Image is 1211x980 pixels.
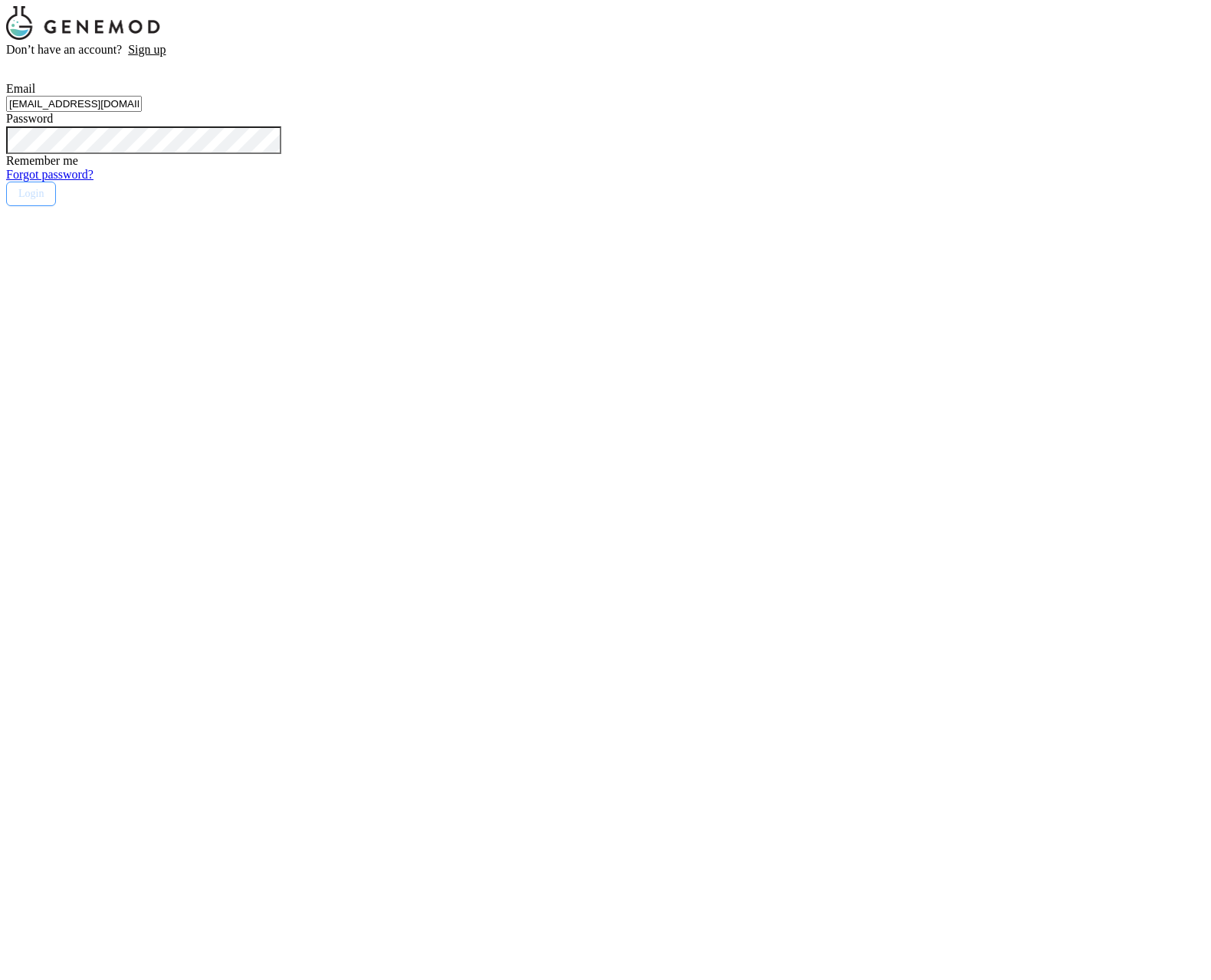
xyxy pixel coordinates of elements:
span: Remember me [6,154,78,167]
div: Don’t have an account? [6,43,356,57]
div: Password [6,112,356,126]
img: genemod_logo_light-BcqUzbGq.png [6,6,167,40]
div: Email [6,82,356,96]
a: Forgot password? [6,168,94,181]
a: Sign up [128,43,166,56]
button: Login [6,182,56,206]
